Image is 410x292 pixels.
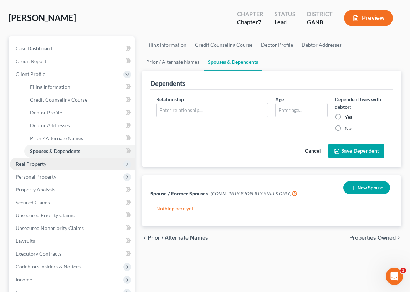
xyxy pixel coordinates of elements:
button: Cancel [297,144,328,158]
a: Prior / Alternate Names [24,132,135,145]
span: Spouses & Dependents [30,148,80,154]
span: Debtor Profile [30,109,62,116]
span: Case Dashboard [16,45,52,51]
i: chevron_left [142,235,148,241]
a: Debtor Addresses [24,119,135,132]
span: Prior / Alternate Names [30,135,83,141]
button: Properties Owned chevron_right [349,235,401,241]
a: Filing Information [142,36,191,53]
button: Save Dependent [328,144,384,159]
span: Spouse / Former Spouses [150,190,208,196]
button: New Spouse [343,181,390,194]
div: Chapter [237,10,263,18]
div: District [307,10,333,18]
a: Lawsuits [10,235,135,247]
iframe: Intercom live chat [386,268,403,285]
div: Dependents [150,79,185,88]
button: Preview [344,10,393,26]
span: Credit Report [16,58,46,64]
a: Prior / Alternate Names [142,53,204,71]
span: (COMMUNITY PROPERTY STATES ONLY) [211,191,297,196]
div: Lead [275,18,296,26]
a: Case Dashboard [10,42,135,55]
span: 7 [258,19,261,25]
span: Codebtors Insiders & Notices [16,263,81,270]
label: Dependent lives with debtor: [335,96,387,111]
span: Property Analysis [16,186,55,193]
i: chevron_right [396,235,401,241]
a: Credit Counseling Course [191,36,257,53]
a: Spouses & Dependents [204,53,262,71]
span: Prior / Alternate Names [148,235,208,241]
span: Personal Property [16,174,56,180]
a: Debtor Profile [24,106,135,119]
a: Debtor Profile [257,36,297,53]
a: Secured Claims [10,196,135,209]
span: Properties Owned [349,235,396,241]
a: Spouses & Dependents [24,145,135,158]
a: Unsecured Priority Claims [10,209,135,222]
label: Yes [345,113,352,121]
span: Real Property [16,161,46,167]
span: 3 [400,268,406,273]
a: Credit Report [10,55,135,68]
span: Unsecured Priority Claims [16,212,75,218]
span: [PERSON_NAME] [9,12,76,23]
span: Credit Counseling Course [30,97,87,103]
a: Credit Counseling Course [24,93,135,106]
input: Enter relationship... [157,103,268,117]
span: Lawsuits [16,238,35,244]
span: Relationship [156,96,184,102]
span: Secured Claims [16,199,50,205]
div: Status [275,10,296,18]
div: GANB [307,18,333,26]
a: Debtor Addresses [297,36,346,53]
div: Chapter [237,18,263,26]
label: Age [275,96,284,103]
input: Enter age... [276,103,327,117]
p: Nothing here yet! [156,205,387,212]
span: Client Profile [16,71,45,77]
span: Filing Information [30,84,70,90]
span: Debtor Addresses [30,122,70,128]
span: Income [16,276,32,282]
span: Executory Contracts [16,251,61,257]
span: Unsecured Nonpriority Claims [16,225,84,231]
a: Filing Information [24,81,135,93]
a: Executory Contracts [10,247,135,260]
label: No [345,125,352,132]
a: Unsecured Nonpriority Claims [10,222,135,235]
a: Property Analysis [10,183,135,196]
button: chevron_left Prior / Alternate Names [142,235,208,241]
